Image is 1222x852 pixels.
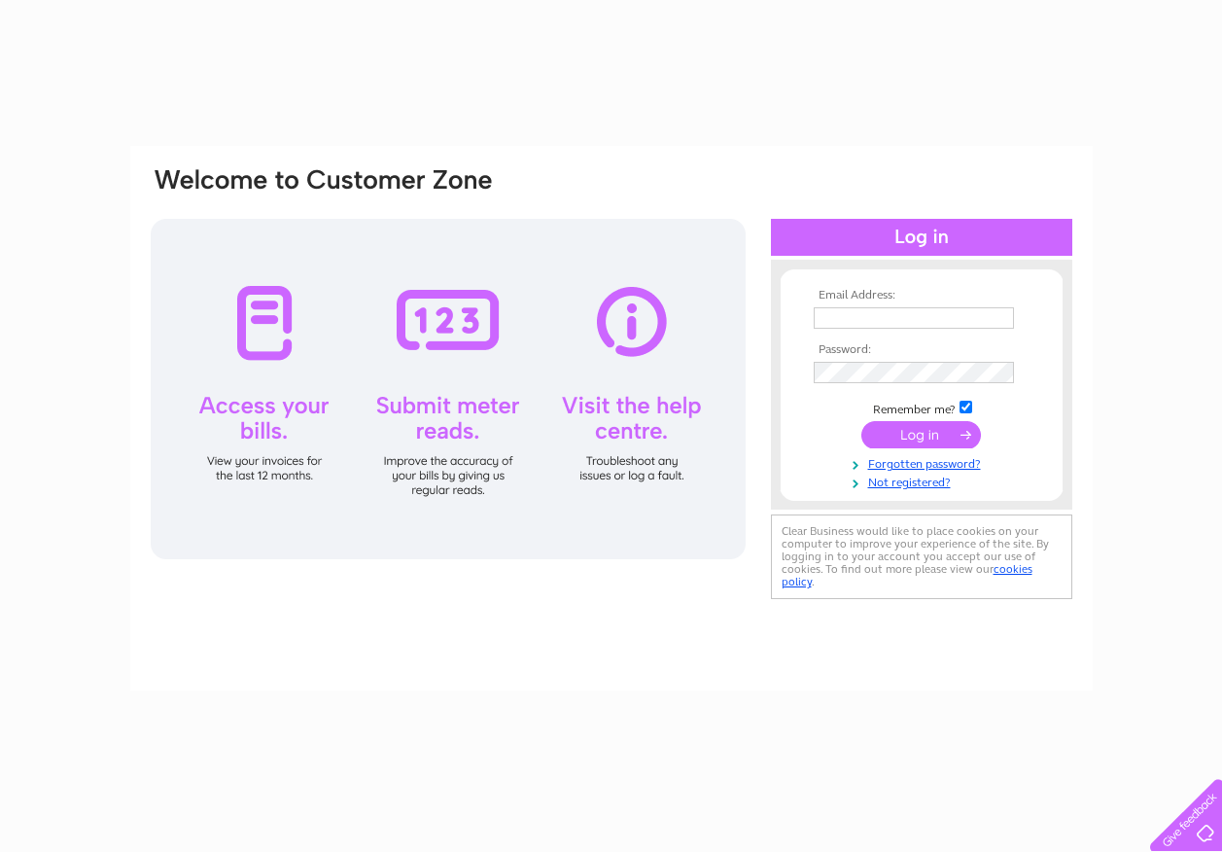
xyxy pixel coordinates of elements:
[809,398,1034,417] td: Remember me?
[771,515,1072,599] div: Clear Business would like to place cookies on your computer to improve your experience of the sit...
[782,562,1032,588] a: cookies policy
[814,453,1034,472] a: Forgotten password?
[809,289,1034,302] th: Email Address:
[814,472,1034,490] a: Not registered?
[809,343,1034,357] th: Password:
[861,421,981,448] input: Submit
